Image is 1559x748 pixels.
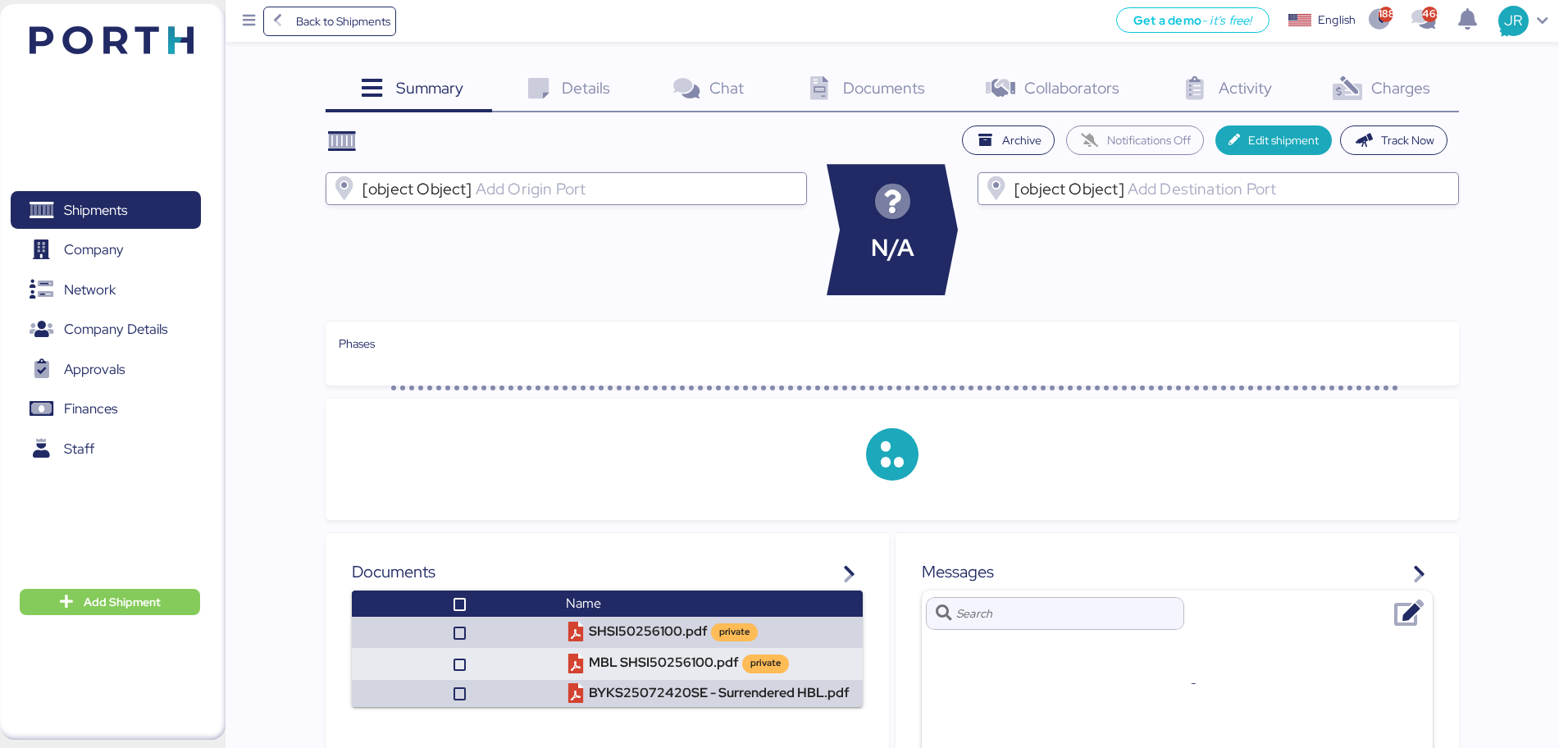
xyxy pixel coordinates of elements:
button: Menu [235,7,263,35]
button: Add Shipment [20,589,200,615]
span: Track Now [1381,130,1434,150]
span: [object Object] [1014,181,1124,196]
a: Shipments [11,191,201,229]
span: Company Details [64,317,167,341]
span: Name [566,595,601,612]
div: Documents [352,559,863,584]
span: [object Object] [362,181,472,196]
div: private [750,656,781,670]
span: Approvals [64,358,125,381]
span: Chat [709,77,744,98]
button: Track Now [1340,125,1447,155]
a: Finances [11,390,201,428]
span: Finances [64,397,117,421]
a: Company [11,231,201,269]
span: Summary [396,77,463,98]
span: Add Shipment [84,592,161,612]
div: English [1318,11,1356,29]
div: Phases [339,335,1446,353]
a: Staff [11,430,201,467]
a: Network [11,271,201,308]
span: Edit shipment [1248,130,1319,150]
span: N/A [871,230,914,266]
span: Archive [1002,130,1042,150]
span: Details [562,77,610,98]
input: [object Object] [1124,179,1452,198]
span: Network [64,278,116,302]
button: Edit shipment [1215,125,1333,155]
span: JR [1504,10,1522,31]
button: Notifications Off [1066,125,1204,155]
button: Archive [962,125,1055,155]
span: Notifications Off [1107,130,1191,150]
input: Search [956,597,1174,630]
a: Approvals [11,350,201,388]
a: Company Details [11,311,201,349]
span: Shipments [64,198,127,222]
a: Back to Shipments [263,7,397,36]
span: Collaborators [1024,77,1119,98]
td: BYKS25072420SE - Surrendered HBL.pdf [559,680,863,707]
div: Messages [922,559,1433,584]
span: Back to Shipments [296,11,390,31]
td: MBL SHSI50256100.pdf [559,648,863,679]
input: [object Object] [472,179,800,198]
td: SHSI50256100.pdf [559,617,863,648]
span: Staff [64,437,94,461]
span: Company [64,238,124,262]
span: Charges [1371,77,1430,98]
span: Documents [843,77,925,98]
div: private [719,625,750,639]
span: Activity [1219,77,1272,98]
